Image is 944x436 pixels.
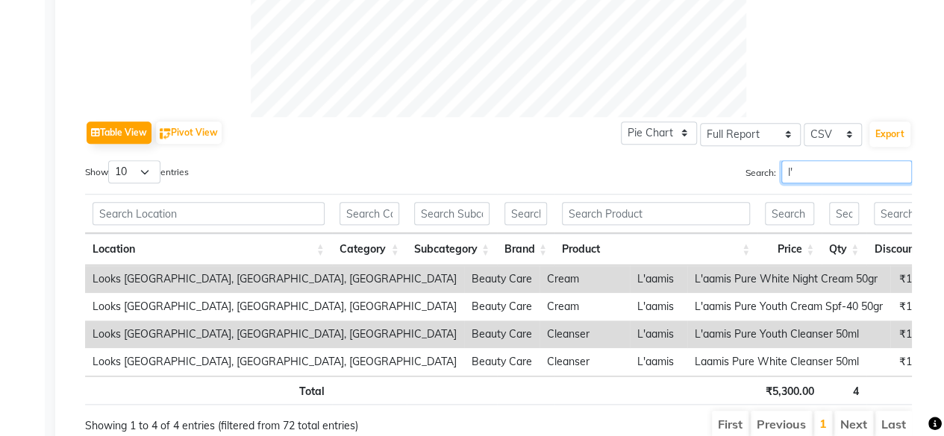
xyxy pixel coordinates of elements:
[687,320,890,348] td: L'aamis Pure Youth Cleanser 50ml
[866,376,937,405] th: ₹0
[540,320,630,348] td: Cleanser
[630,293,687,320] td: L'aamis
[822,233,866,265] th: Qty: activate to sort column ascending
[464,293,540,320] td: Beauty Care
[540,293,630,320] td: Cream
[866,233,937,265] th: Discount: activate to sort column ascending
[464,320,540,348] td: Beauty Care
[540,348,630,376] td: Cleanser
[464,265,540,293] td: Beauty Care
[332,233,407,265] th: Category: activate to sort column ascending
[108,160,160,183] select: Showentries
[781,160,912,183] input: Search:
[630,348,687,376] td: L'aamis
[630,320,687,348] td: L'aamis
[765,202,814,225] input: Search Price
[757,233,822,265] th: Price: activate to sort column ascending
[745,160,912,183] label: Search:
[85,160,189,183] label: Show entries
[819,416,827,431] a: 1
[414,202,490,225] input: Search Subcategory
[85,293,464,320] td: Looks [GEOGRAPHIC_DATA], [GEOGRAPHIC_DATA], [GEOGRAPHIC_DATA]
[630,265,687,293] td: L'aamis
[87,121,151,144] button: Table View
[869,121,910,147] button: Export
[562,202,750,225] input: Search Product
[85,265,464,293] td: Looks [GEOGRAPHIC_DATA], [GEOGRAPHIC_DATA], [GEOGRAPHIC_DATA]
[160,128,171,139] img: pivot.png
[407,233,497,265] th: Subcategory: activate to sort column ascending
[156,121,222,144] button: Pivot View
[85,376,332,405] th: Total
[822,376,866,405] th: 4
[85,409,416,434] div: Showing 1 to 4 of 4 entries (filtered from 72 total entries)
[497,233,554,265] th: Brand: activate to sort column ascending
[85,320,464,348] td: Looks [GEOGRAPHIC_DATA], [GEOGRAPHIC_DATA], [GEOGRAPHIC_DATA]
[687,265,890,293] td: L'aamis Pure White Night Cream 50gr
[687,348,890,376] td: Laamis Pure White Cleanser 50ml
[340,202,399,225] input: Search Category
[85,348,464,376] td: Looks [GEOGRAPHIC_DATA], [GEOGRAPHIC_DATA], [GEOGRAPHIC_DATA]
[464,348,540,376] td: Beauty Care
[554,233,757,265] th: Product: activate to sort column ascending
[93,202,325,225] input: Search Location
[504,202,547,225] input: Search Brand
[687,293,890,320] td: L'aamis Pure Youth Cream Spf-40 50gr
[829,202,859,225] input: Search Qty
[874,202,930,225] input: Search Discount
[540,265,630,293] td: Cream
[757,376,822,405] th: ₹5,300.00
[85,233,332,265] th: Location: activate to sort column ascending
